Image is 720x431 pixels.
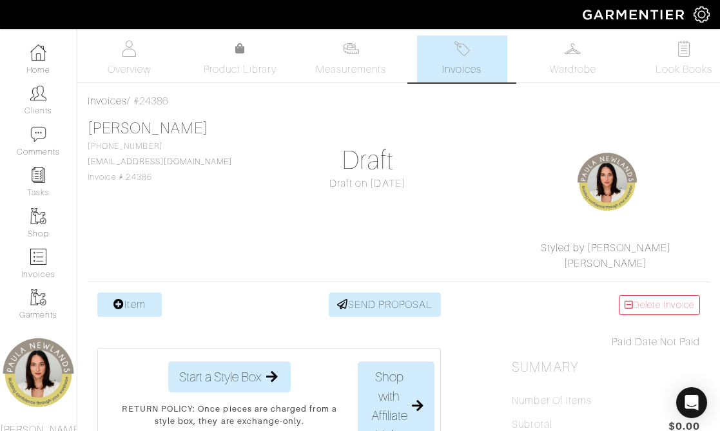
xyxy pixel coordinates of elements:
[88,93,710,109] div: / #24386
[694,6,710,23] img: gear-icon-white-bd11855cb880d31180b6d7d6211b90ccbf57a29d726f0c71d8c61bd08dd39cc2.png
[512,359,700,376] h2: Summary
[343,41,359,57] img: measurements-466bbee1fd09ba9460f595b01e5d73f9e2bff037440d3c8f018324cb6cdf7a4a.svg
[30,249,46,265] img: orders-icon-0abe47150d42831381b5fb84f609e132dff9fe21cb692f30cb5eec754e2cba89.png
[195,41,285,77] a: Product Library
[88,120,208,137] a: [PERSON_NAME]
[454,41,470,57] img: orders-27d20c2124de7fd6de4e0e44c1d41de31381a507db9b33961299e4e07d508b8c.svg
[512,419,552,431] h5: Subtotal
[121,403,338,427] p: RETURN POLICY: Once pieces are charged from a style box, they are exchange-only.
[30,208,46,224] img: garments-icon-b7da505a4dc4fd61783c78ac3ca0ef83fa9d6f193b1c9dc38574b1d14d53ca28.png
[576,3,694,26] img: garmentier-logo-header-white-b43fb05a5012e4ada735d5af1a66efaba907eab6374d6393d1fbf88cb4ef424d.png
[30,44,46,61] img: dashboard-icon-dbcd8f5a0b271acd01030246c82b418ddd0df26cd7fceb0bd07c9910d44c42f6.png
[88,95,127,107] a: Invoices
[30,289,46,305] img: garments-icon-b7da505a4dc4fd61783c78ac3ca0ef83fa9d6f193b1c9dc38574b1d14d53ca28.png
[204,62,277,77] span: Product Library
[273,145,462,176] h1: Draft
[30,167,46,183] img: reminder-icon-8004d30b9f0a5d33ae49ab947aed9ed385cf756f9e5892f1edd6e32f2345188e.png
[108,62,151,77] span: Overview
[88,142,232,182] span: [PHONE_NUMBER] Invoice # 24386
[417,35,507,82] a: Invoices
[656,62,713,77] span: Look Books
[168,361,291,392] button: Start a Style Box
[676,41,692,57] img: todo-9ac3debb85659649dc8f770b8b6100bb5dab4b48dedcbae339e5042a72dfd3cc.svg
[30,126,46,142] img: comment-icon-a0a6a9ef722e966f86d9cbdc48e553b5cf19dbc54f86b18d962a5391bc8f6eb6.png
[564,258,648,269] a: [PERSON_NAME]
[575,150,639,215] img: G5YpQHtSh9DPfYJJnrefozYG.png
[512,334,700,350] div: Not Paid
[612,336,660,348] span: Paid Date:
[179,367,261,387] span: Start a Style Box
[329,292,441,317] a: SEND PROPOSAL
[528,35,618,82] a: Wardrobe
[676,387,707,418] div: Open Intercom Messenger
[97,292,162,317] a: Item
[550,62,596,77] span: Wardrobe
[273,176,462,191] div: Draft on [DATE]
[619,295,700,315] a: Delete Invoice
[121,41,137,57] img: basicinfo-40fd8af6dae0f16599ec9e87c0ef1c0a1fdea2edbe929e3d69a839185d80c458.svg
[88,157,232,166] a: [EMAIL_ADDRESS][DOMAIN_NAME]
[442,62,482,77] span: Invoices
[84,35,174,82] a: Overview
[565,41,581,57] img: wardrobe-487a4870c1b7c33e795ec22d11cfc2ed9d08956e64fb3008fe2437562e282088.svg
[541,242,671,254] a: Styled by [PERSON_NAME]
[306,35,396,82] a: Measurements
[512,395,592,407] h5: Number of Items
[316,62,386,77] span: Measurements
[30,85,46,101] img: clients-icon-6bae9207a08558b7cb47a8932f037763ab4055f8c8b6bfacd5dc20c3e0201464.png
